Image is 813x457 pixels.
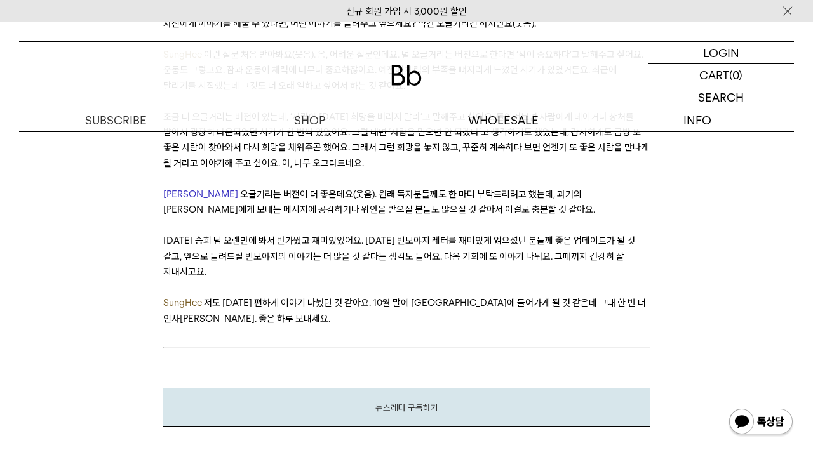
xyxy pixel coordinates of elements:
[391,65,422,86] img: 로고
[728,407,794,438] img: 카카오톡 채널 1:1 채팅 버튼
[163,189,595,215] span: 오글거리는 버전이 더 좋은데요(웃음). 원래 독자분들께도 한 마디 부탁드리려고 했는데, 과거의 [PERSON_NAME]에게 보내는 메시지에 공감하거나 위안을 받으실 분들도 많...
[703,42,739,63] p: LOGIN
[213,109,406,131] a: SHOP
[163,189,238,200] span: [PERSON_NAME]
[648,42,794,64] a: LOGIN
[163,297,646,324] span: 저도 [DATE] 편하게 이야기 나눴던 것 같아요. 10월 말에 [GEOGRAPHIC_DATA]에 들어가게 될 것 같은데 그때 한 번 더 인사[PERSON_NAME]. 좋은 ...
[698,86,744,109] p: SEARCH
[375,401,438,413] a: 뉴스레터 구독하기
[375,402,438,413] span: 뉴스레터 구독하기
[19,109,213,131] a: SUBSCRIBE
[163,297,202,308] span: SungHee
[648,64,794,86] a: CART (0)
[699,64,729,86] p: CART
[600,109,794,131] p: INFO
[729,64,742,86] p: (0)
[406,109,600,131] p: WHOLESALE
[163,111,649,169] span: 조금 더 오글거리는 버전이 있는데, ‘사람에 [DATE] 희망을 버리지 말라’고 말해주고 싶어요. 돌이켜보면 사람에게 데이거나 상처를 받아서 굉장히 다운되었던 시기가 한 번씩...
[346,6,467,17] a: 신규 회원 가입 시 3,000원 할인
[163,235,635,277] span: [DATE] 승희 님 오랜만에 봐서 반가웠고 재미있었어요. [DATE] 빈보야지 레터를 재미있게 읽으셨던 분들께 좋은 업데이트가 될 것 같고, 앞으로 들려드릴 빈보야지의 이야...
